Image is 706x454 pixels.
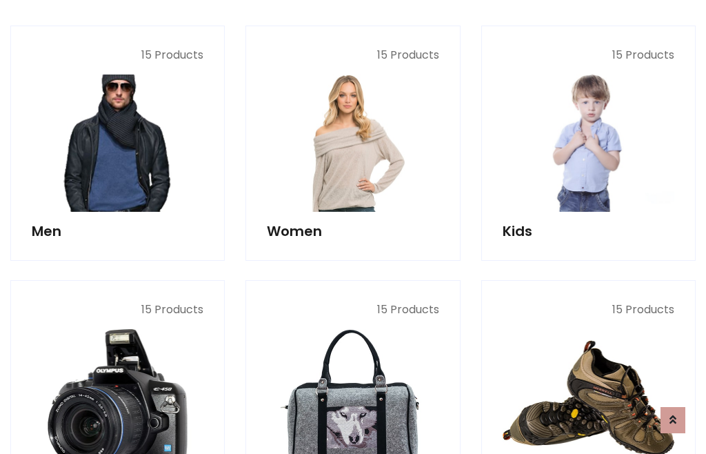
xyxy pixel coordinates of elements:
[503,47,674,63] p: 15 Products
[32,223,203,239] h5: Men
[503,302,674,318] p: 15 Products
[32,47,203,63] p: 15 Products
[267,302,438,318] p: 15 Products
[32,302,203,318] p: 15 Products
[503,223,674,239] h5: Kids
[267,223,438,239] h5: Women
[267,47,438,63] p: 15 Products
